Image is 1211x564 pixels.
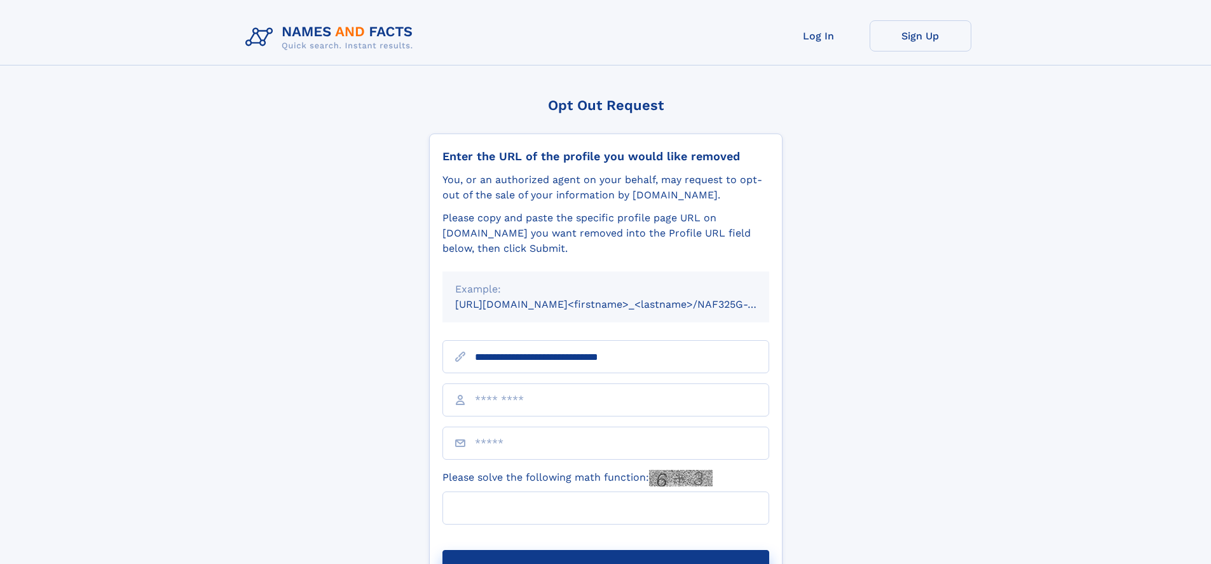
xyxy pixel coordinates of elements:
a: Sign Up [870,20,971,52]
div: Opt Out Request [429,97,783,113]
div: Example: [455,282,756,297]
small: [URL][DOMAIN_NAME]<firstname>_<lastname>/NAF325G-xxxxxxxx [455,298,793,310]
div: Enter the URL of the profile you would like removed [442,149,769,163]
div: You, or an authorized agent on your behalf, may request to opt-out of the sale of your informatio... [442,172,769,203]
div: Please copy and paste the specific profile page URL on [DOMAIN_NAME] you want removed into the Pr... [442,210,769,256]
img: Logo Names and Facts [240,20,423,55]
label: Please solve the following math function: [442,470,713,486]
a: Log In [768,20,870,52]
